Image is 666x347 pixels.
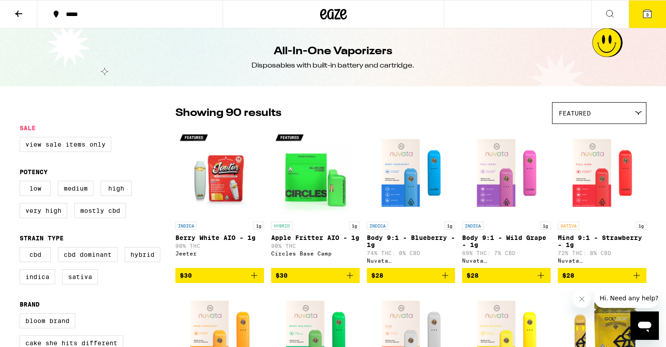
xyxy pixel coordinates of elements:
iframe: Close message [573,290,591,308]
iframe: Message from company [594,288,659,308]
p: INDICA [367,222,388,230]
label: High [101,181,132,196]
p: 90% THC [271,243,360,249]
p: Mind 9:1 - Strawberry - 1g [558,234,646,248]
span: $28 [371,272,383,279]
label: Indica [20,269,55,284]
div: Nuvata ([GEOGRAPHIC_DATA]) [558,258,646,263]
div: Disposables with built-in battery and cartridge. [252,61,414,71]
span: $28 [467,272,479,279]
a: Open page for Body 9:1 - Wild Grape - 1g from Nuvata (CA) [462,128,551,268]
p: 90% THC [175,243,264,249]
label: Bloom Brand [20,313,75,328]
label: Very High [20,203,67,218]
img: Circles Base Camp - Apple Fritter AIO - 1g [271,128,360,217]
legend: Potency [20,168,48,175]
img: Nuvata (CA) - Body 9:1 - Blueberry - 1g [367,128,455,217]
label: Sativa [62,269,98,284]
h1: All-In-One Vaporizers [274,44,392,59]
img: Nuvata (CA) - Body 9:1 - Wild Grape - 1g [462,128,551,217]
label: Hybrid [125,247,160,262]
iframe: Button to launch messaging window [630,311,659,340]
p: 69% THC: 7% CBD [462,250,551,256]
p: 72% THC: 8% CBD [558,250,646,256]
p: SATIVA [558,222,579,230]
p: Body 9:1 - Wild Grape - 1g [462,234,551,248]
div: Circles Base Camp [271,251,360,256]
p: HYBRID [271,222,292,230]
a: Open page for Body 9:1 - Blueberry - 1g from Nuvata (CA) [367,128,455,268]
label: Mostly CBD [74,203,126,218]
label: CBD [20,247,51,262]
div: Nuvata ([GEOGRAPHIC_DATA]) [462,258,551,263]
span: $28 [562,272,574,279]
img: Nuvata (CA) - Mind 9:1 - Strawberry - 1g [558,128,646,217]
button: Add to bag [367,268,455,283]
p: 74% THC: 8% CBD [367,250,455,256]
label: Medium [58,181,93,196]
p: Body 9:1 - Blueberry - 1g [367,234,455,248]
div: Jeeter [175,251,264,256]
label: View Sale Items Only [20,137,111,152]
p: INDICA [462,222,483,230]
img: Jeeter - Berry White AIO - 1g [175,128,264,217]
p: Showing 90 results [175,106,281,121]
legend: Brand [20,301,40,308]
legend: Strain Type [20,235,64,242]
p: 1g [349,222,360,230]
p: INDICA [175,222,197,230]
label: Low [20,181,51,196]
p: Berry White AIO - 1g [175,234,264,241]
span: $30 [276,272,288,279]
button: 3 [629,0,666,28]
span: 3 [646,12,649,17]
button: Add to bag [271,268,360,283]
a: Open page for Berry White AIO - 1g from Jeeter [175,128,264,268]
button: Add to bag [175,268,264,283]
p: 1g [253,222,264,230]
p: 1g [636,222,646,230]
span: $30 [180,272,192,279]
button: Add to bag [558,268,646,283]
p: 1g [540,222,551,230]
label: CBD Dominant [58,247,118,262]
div: Nuvata ([GEOGRAPHIC_DATA]) [367,258,455,263]
a: Open page for Mind 9:1 - Strawberry - 1g from Nuvata (CA) [558,128,646,268]
span: Featured [559,110,591,117]
a: Open page for Apple Fritter AIO - 1g from Circles Base Camp [271,128,360,268]
p: 1g [444,222,455,230]
button: Add to bag [462,268,551,283]
p: Apple Fritter AIO - 1g [271,234,360,241]
legend: Sale [20,124,36,132]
